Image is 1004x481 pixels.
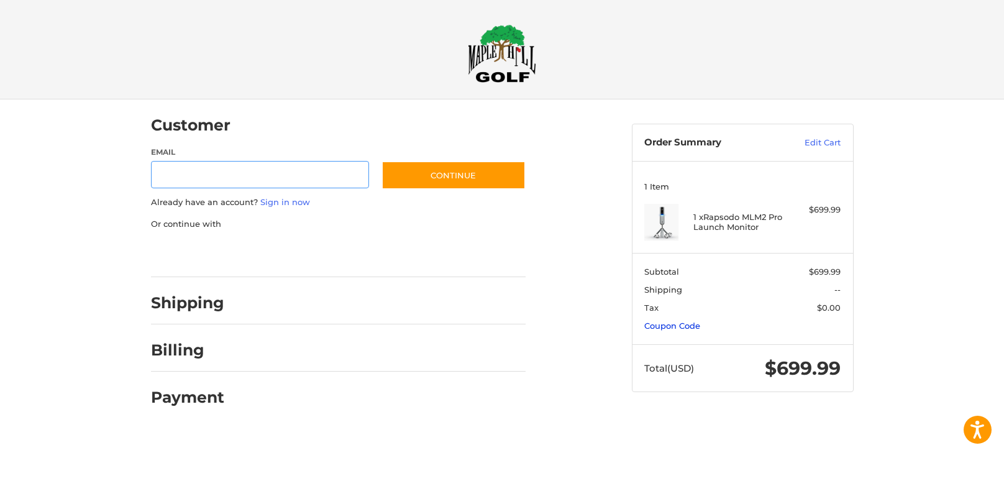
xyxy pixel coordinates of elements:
[357,242,450,265] iframe: PayPal-venmo
[151,196,526,209] p: Already have an account?
[381,161,526,190] button: Continue
[792,204,841,216] div: $699.99
[644,362,694,374] span: Total (USD)
[151,218,526,231] p: Or continue with
[644,285,682,295] span: Shipping
[151,388,224,407] h2: Payment
[644,181,841,191] h3: 1 Item
[644,137,778,149] h3: Order Summary
[834,285,841,295] span: --
[260,197,310,207] a: Sign in now
[693,212,788,232] h4: 1 x Rapsodo MLM2 Pro Launch Monitor
[817,303,841,313] span: $0.00
[468,24,536,83] img: Maple Hill Golf
[151,293,224,313] h2: Shipping
[151,116,230,135] h2: Customer
[147,242,240,265] iframe: PayPal-paypal
[151,147,370,158] label: Email
[644,267,679,277] span: Subtotal
[644,303,659,313] span: Tax
[778,137,841,149] a: Edit Cart
[765,357,841,380] span: $699.99
[151,341,224,360] h2: Billing
[252,242,345,265] iframe: PayPal-paylater
[644,321,700,331] a: Coupon Code
[809,267,841,277] span: $699.99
